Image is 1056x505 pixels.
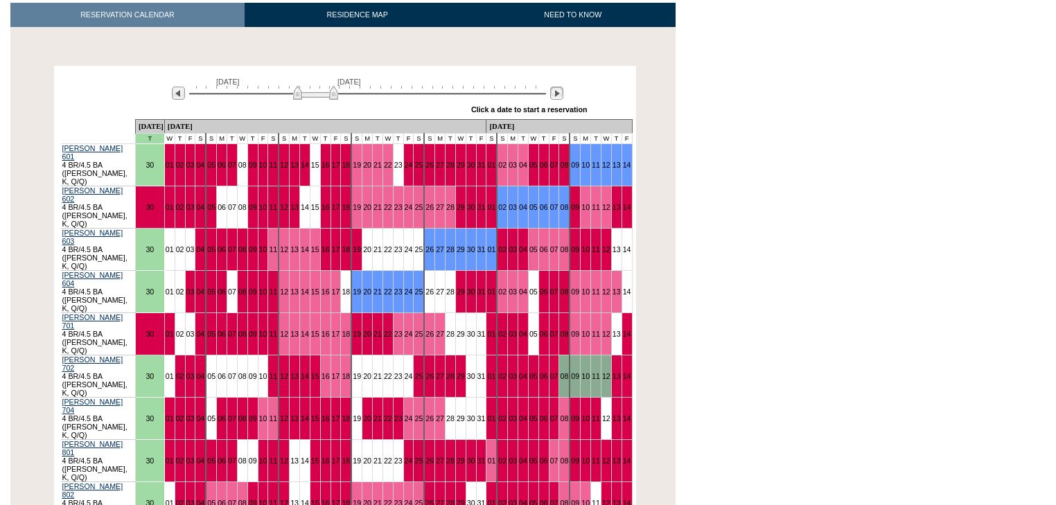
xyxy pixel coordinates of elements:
a: 01 [487,245,495,254]
a: 07 [550,203,558,211]
a: 18 [342,245,350,254]
a: 09 [249,330,257,338]
a: 14 [301,245,309,254]
a: 13 [290,203,299,211]
a: 05 [207,330,215,338]
a: 14 [623,161,631,169]
a: 13 [613,330,621,338]
a: 02 [176,245,184,254]
a: 30 [467,372,475,380]
a: 09 [249,287,257,296]
a: 08 [238,372,247,380]
a: 04 [196,372,204,380]
a: 02 [498,161,507,169]
a: 27 [436,203,444,211]
img: Next [550,87,563,100]
a: 02 [498,287,507,296]
a: 25 [414,287,423,296]
a: 20 [363,287,371,296]
a: 06 [540,287,548,296]
a: 14 [301,287,309,296]
a: 08 [560,161,568,169]
a: 03 [186,287,195,296]
a: 26 [425,330,434,338]
a: 18 [342,287,350,296]
a: 18 [342,372,350,380]
a: 05 [207,287,215,296]
a: 30 [146,372,154,380]
a: 06 [540,161,548,169]
a: 19 [353,372,361,380]
a: 02 [498,245,507,254]
a: 30 [467,330,475,338]
a: 18 [342,330,350,338]
a: 07 [550,372,558,380]
a: 01 [166,245,174,254]
a: 12 [602,287,610,296]
a: [PERSON_NAME] 603 [62,229,123,245]
a: 31 [477,372,486,380]
a: 20 [363,330,371,338]
a: 21 [373,287,382,296]
a: 01 [166,372,174,380]
a: 06 [540,372,548,380]
a: 04 [519,203,527,211]
a: 29 [457,330,465,338]
a: 28 [446,287,455,296]
a: 26 [425,245,434,254]
a: 04 [196,287,204,296]
a: 04 [196,330,204,338]
a: 05 [529,372,538,380]
a: 06 [218,330,226,338]
a: 10 [581,161,590,169]
a: 08 [560,245,568,254]
a: 09 [249,414,257,423]
a: 22 [384,372,392,380]
a: 01 [487,161,495,169]
a: 08 [560,287,568,296]
a: 10 [259,245,267,254]
a: 23 [394,287,403,296]
a: 28 [446,245,455,254]
a: 08 [238,330,247,338]
a: 19 [353,245,361,254]
a: 20 [363,372,371,380]
a: 30 [146,203,154,211]
a: 15 [311,245,319,254]
a: 03 [509,372,517,380]
a: 27 [436,330,444,338]
a: 25 [414,372,423,380]
a: 22 [384,287,392,296]
a: 11 [592,330,600,338]
a: 06 [218,245,226,254]
a: 26 [425,161,434,169]
a: 10 [259,372,267,380]
a: 04 [519,245,527,254]
a: 25 [414,245,423,254]
a: [PERSON_NAME] 702 [62,355,123,372]
a: 29 [457,203,465,211]
a: 01 [487,372,495,380]
a: 10 [259,414,267,423]
a: 23 [394,161,403,169]
a: 04 [196,414,204,423]
a: 11 [592,203,600,211]
a: 11 [269,245,277,254]
a: 15 [311,330,319,338]
a: 17 [332,330,340,338]
a: 07 [228,203,236,211]
a: 30 [146,414,154,423]
a: [PERSON_NAME] 704 [62,398,123,414]
a: 25 [414,203,423,211]
a: 05 [529,287,538,296]
a: 18 [342,161,350,169]
a: 15 [311,372,319,380]
a: 09 [249,161,257,169]
a: 05 [529,330,538,338]
a: 18 [342,203,350,211]
a: 30 [146,330,154,338]
a: 03 [509,161,517,169]
a: 03 [186,330,195,338]
a: 11 [269,372,277,380]
a: 14 [623,372,631,380]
